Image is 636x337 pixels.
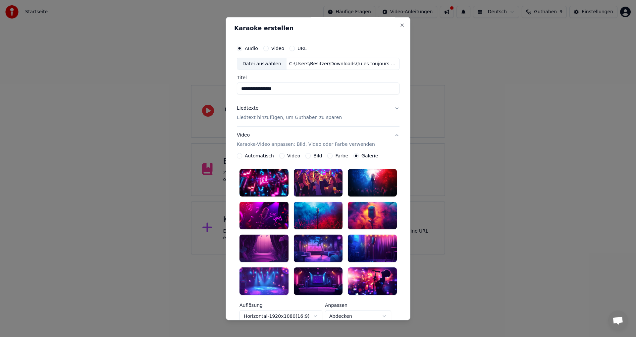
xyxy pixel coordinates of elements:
[313,154,322,158] label: Bild
[237,105,258,112] div: Liedtexte
[237,141,375,148] p: Karaoke-Video anpassen: Bild, Video oder Farbe verwenden
[239,303,322,308] label: Auflösung
[245,46,258,51] label: Audio
[286,61,399,67] div: C:\Users\Besitzer\Downloads\tu es toujours là (Cover).mp3
[271,46,284,51] label: Video
[325,303,391,308] label: Anpassen
[237,100,399,127] button: LiedtexteLiedtext hinzufügen, um Guthaben zu sparen
[237,58,287,70] div: Datei auswählen
[237,132,375,148] div: Video
[245,154,274,158] label: Automatisch
[361,154,378,158] label: Galerie
[237,76,399,80] label: Titel
[237,115,342,121] p: Liedtext hinzufügen, um Guthaben zu sparen
[237,127,399,153] button: VideoKaraoke-Video anpassen: Bild, Video oder Farbe verwenden
[234,25,402,31] h2: Karaoke erstellen
[297,46,307,51] label: URL
[287,154,300,158] label: Video
[335,154,348,158] label: Farbe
